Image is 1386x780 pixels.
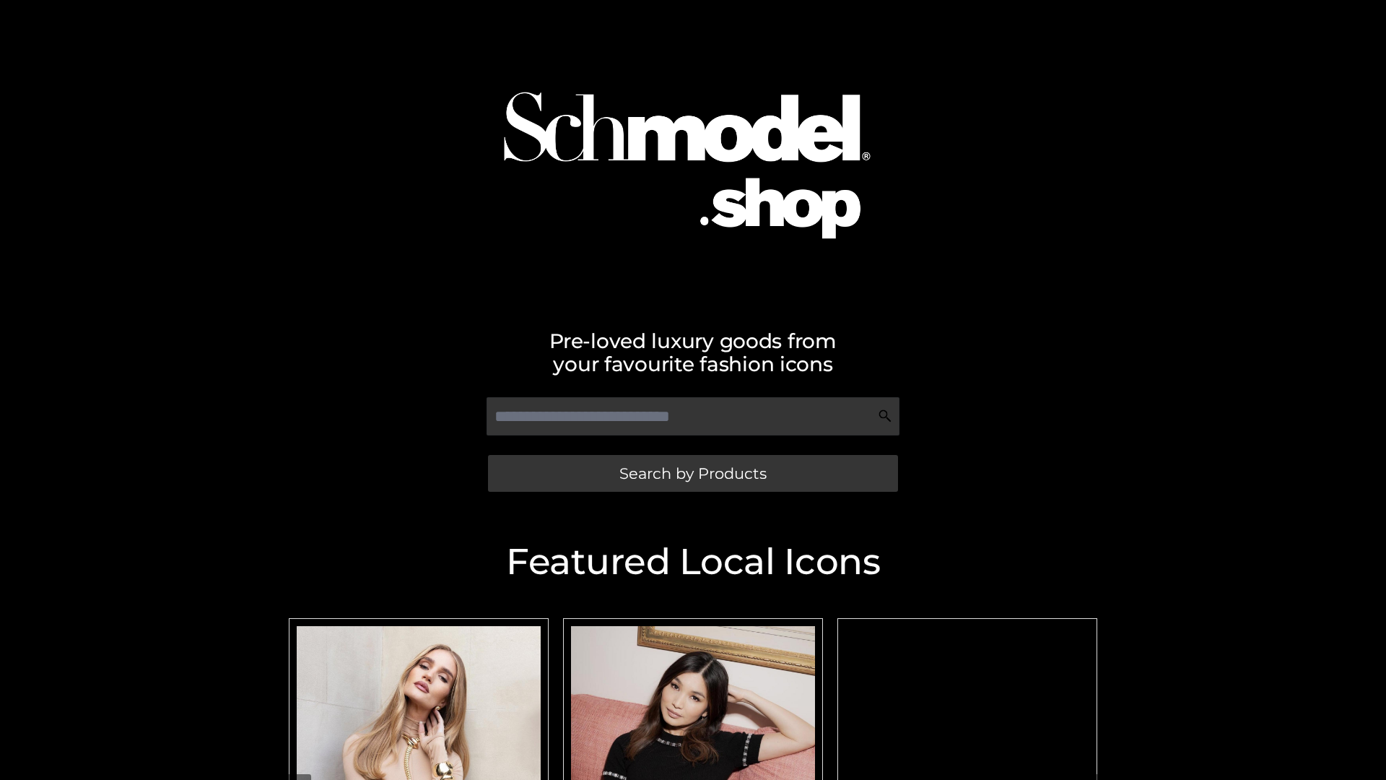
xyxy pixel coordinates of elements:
[282,329,1104,376] h2: Pre-loved luxury goods from your favourite fashion icons
[282,544,1104,580] h2: Featured Local Icons​
[619,466,767,481] span: Search by Products
[488,455,898,492] a: Search by Products
[878,409,892,423] img: Search Icon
